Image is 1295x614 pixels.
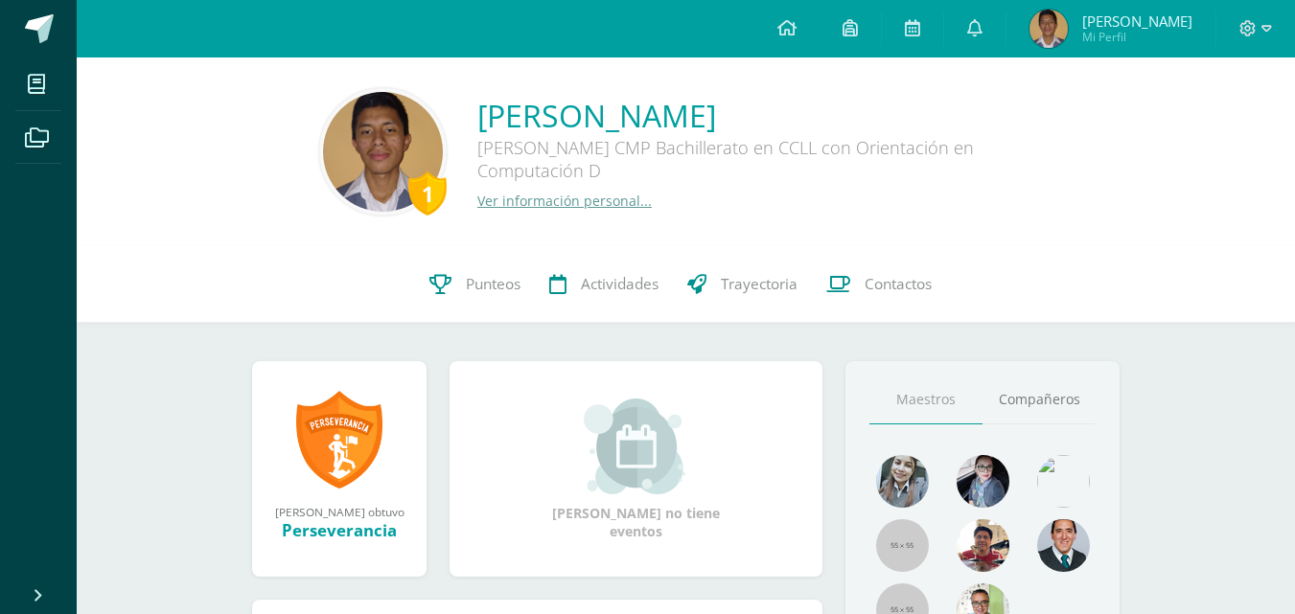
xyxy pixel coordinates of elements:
[477,136,1052,192] div: [PERSON_NAME] CMP Bachillerato en CCLL con Orientación en Computación D
[477,95,1052,136] a: [PERSON_NAME]
[865,274,932,294] span: Contactos
[1029,10,1068,48] img: 337ce8b34d0d71555e1e636cad2a457c.png
[673,246,812,323] a: Trayectoria
[477,192,652,210] a: Ver información personal...
[957,455,1009,508] img: b8baad08a0802a54ee139394226d2cf3.png
[535,246,673,323] a: Actividades
[271,519,407,541] div: Perseverancia
[1037,519,1090,572] img: eec80b72a0218df6e1b0c014193c2b59.png
[1037,455,1090,508] img: c25c8a4a46aeab7e345bf0f34826bacf.png
[812,246,946,323] a: Contactos
[584,398,688,494] img: event_small.png
[408,171,447,216] div: 1
[876,519,929,572] img: 55x55
[415,246,535,323] a: Punteos
[466,274,520,294] span: Punteos
[983,375,1096,424] a: Compañeros
[1082,29,1192,45] span: Mi Perfil
[721,274,798,294] span: Trayectoria
[876,455,929,508] img: 45bd7986b8947ad7e5894cbc9b781108.png
[1082,11,1192,31] span: [PERSON_NAME]
[271,504,407,519] div: [PERSON_NAME] obtuvo
[957,519,1009,572] img: 11152eb22ca3048aebc25a5ecf6973a7.png
[581,274,659,294] span: Actividades
[541,398,732,540] div: [PERSON_NAME] no tiene eventos
[323,92,443,212] img: ab21f6a9f6f92de0d99a348150d717b9.png
[869,375,983,424] a: Maestros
